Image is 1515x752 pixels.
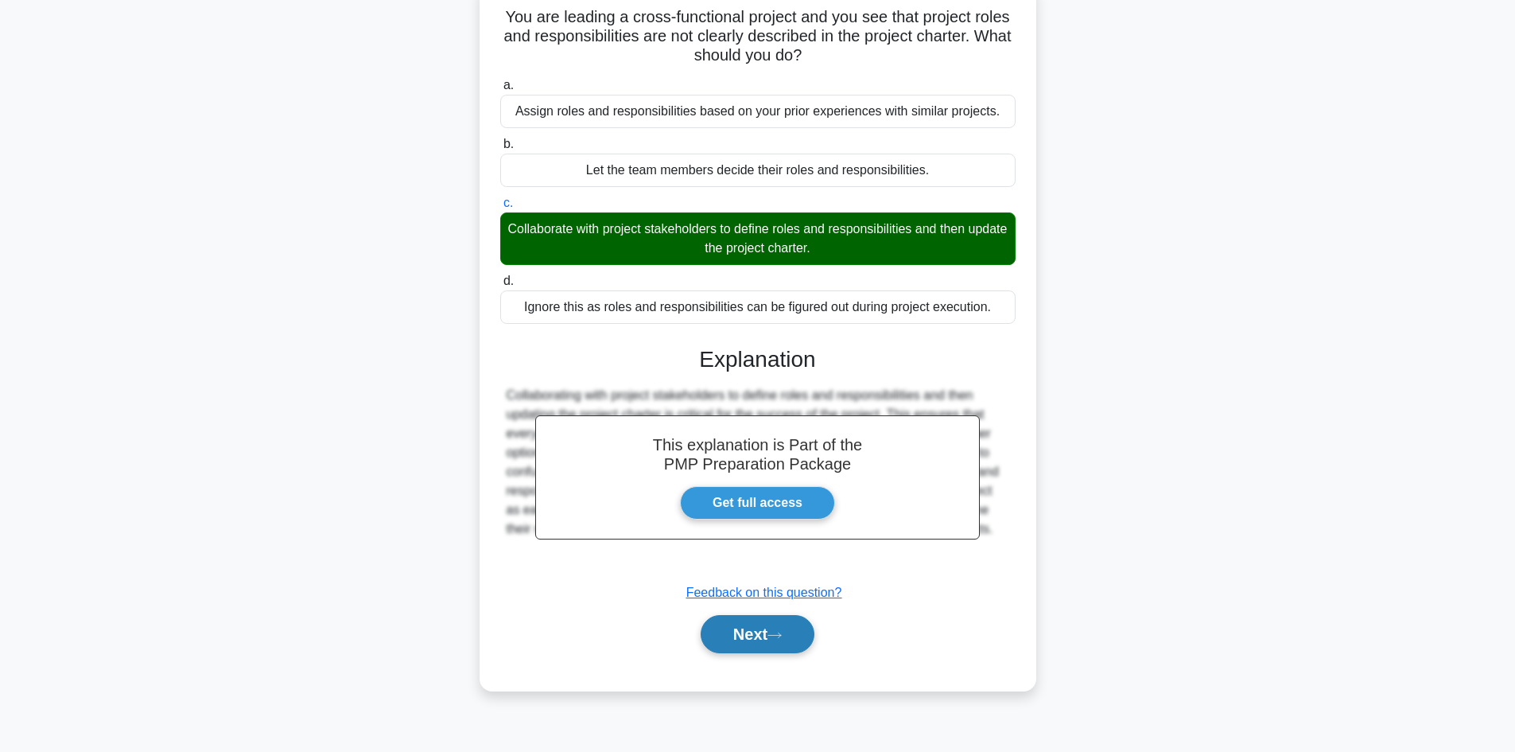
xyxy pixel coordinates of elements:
[500,290,1016,324] div: Ignore this as roles and responsibilities can be figured out during project execution.
[503,78,514,92] span: a.
[686,586,842,599] a: Feedback on this question?
[500,154,1016,187] div: Let the team members decide their roles and responsibilities.
[500,95,1016,128] div: Assign roles and responsibilities based on your prior experiences with similar projects.
[503,196,513,209] span: c.
[680,486,835,520] a: Get full access
[507,386,1009,539] div: Collaborating with project stakeholders to define roles and responsibilities and then updating th...
[500,212,1016,265] div: Collaborate with project stakeholders to define roles and responsibilities and then update the pr...
[701,615,814,653] button: Next
[499,7,1017,66] h5: You are leading a cross-functional project and you see that project roles and responsibilities ar...
[503,274,514,287] span: d.
[503,137,514,150] span: b.
[510,346,1006,373] h3: Explanation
